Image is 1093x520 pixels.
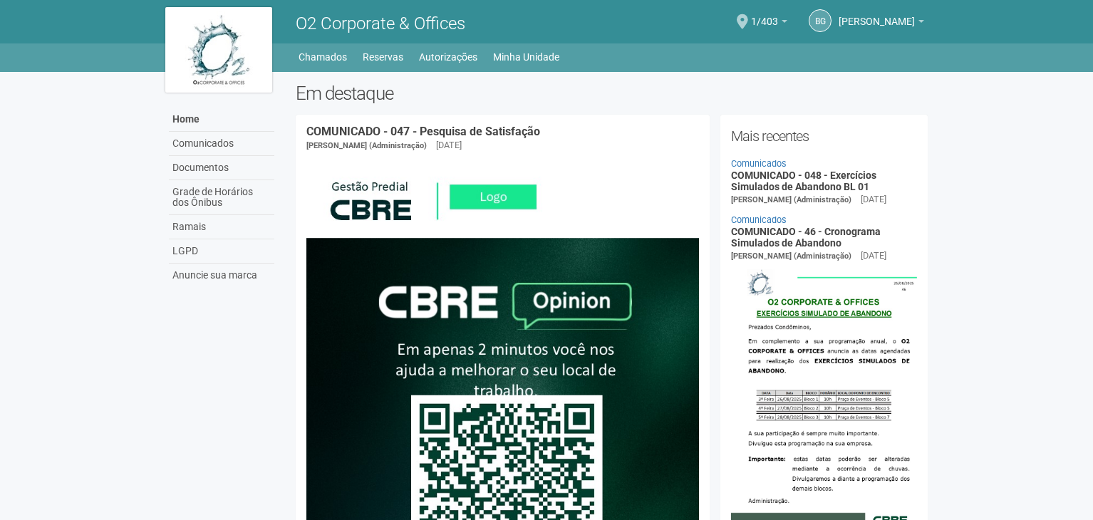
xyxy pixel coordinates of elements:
[169,108,274,132] a: Home
[165,7,272,93] img: logo.jpg
[169,156,274,180] a: Documentos
[731,170,876,192] a: COMUNICADO - 048 - Exercícios Simulados de Abandono BL 01
[169,264,274,287] a: Anuncie sua marca
[169,239,274,264] a: LGPD
[731,251,851,261] span: [PERSON_NAME] (Administração)
[751,2,778,27] span: 1/403
[363,47,403,67] a: Reservas
[731,226,881,248] a: COMUNICADO - 46 - Cronograma Simulados de Abandono
[751,18,787,29] a: 1/403
[306,141,427,150] span: [PERSON_NAME] (Administração)
[731,214,787,225] a: Comunicados
[296,14,465,33] span: O2 Corporate & Offices
[731,125,917,147] h2: Mais recentes
[299,47,347,67] a: Chamados
[839,18,924,29] a: [PERSON_NAME]
[839,2,915,27] span: Bruna Garrido
[861,193,886,206] div: [DATE]
[169,132,274,156] a: Comunicados
[169,215,274,239] a: Ramais
[809,9,832,32] a: BG
[169,180,274,215] a: Grade de Horários dos Ônibus
[731,158,787,169] a: Comunicados
[493,47,559,67] a: Minha Unidade
[419,47,477,67] a: Autorizações
[731,195,851,204] span: [PERSON_NAME] (Administração)
[296,83,928,104] h2: Em destaque
[306,125,540,138] a: COMUNICADO - 047 - Pesquisa de Satisfação
[861,249,886,262] div: [DATE]
[436,139,462,152] div: [DATE]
